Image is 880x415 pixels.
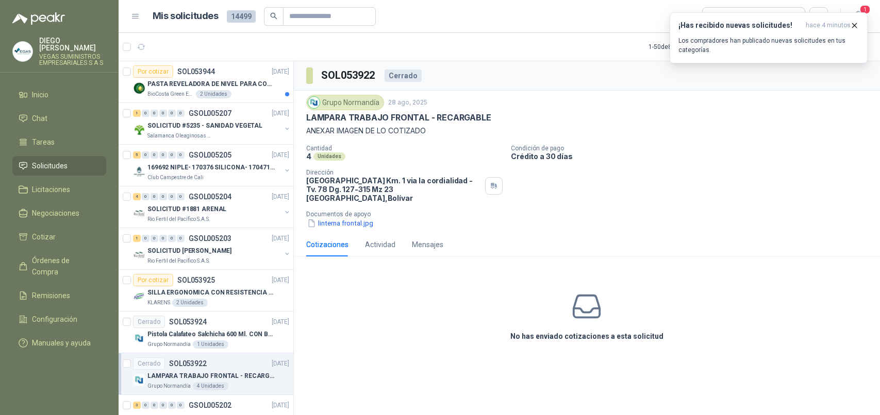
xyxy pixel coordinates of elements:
a: CerradoSOL053922[DATE] Company LogoLAMPARA TRABAJO FRONTAL - RECARGABLEGrupo Normandía4 Unidades [119,353,293,395]
div: 0 [168,110,176,117]
a: Remisiones [12,286,106,305]
button: linterna frontal.jpg [306,218,374,229]
a: Configuración [12,309,106,329]
h3: No has enviado cotizaciones a esta solicitud [510,331,663,342]
span: 14499 [227,10,256,23]
a: Solicitudes [12,156,106,176]
span: Solicitudes [32,160,68,171]
span: Remisiones [32,290,70,301]
p: [DATE] [272,192,289,202]
p: Grupo Normandía [147,382,191,390]
a: Por cotizarSOL053944[DATE] Company LogoPASTA REVELADORA DE NIVEL PARA COMBUSTIBLES/ACEITES DE COL... [119,61,293,103]
div: Unidades [313,152,345,161]
a: 5 0 0 0 0 0 GSOL005205[DATE] Company Logo169692 NIPLE- 170376 SILICONA- 170471 VALVULA REGClub Ca... [133,149,291,182]
p: Cantidad [306,145,503,152]
div: 0 [168,402,176,409]
div: 0 [151,402,158,409]
div: 1 [133,235,141,242]
div: 0 [142,193,150,200]
a: Licitaciones [12,180,106,199]
span: Licitaciones [32,184,70,195]
div: 0 [177,235,185,242]
span: search [270,12,277,20]
div: 2 Unidades [196,90,231,98]
div: 1 [133,110,141,117]
p: LAMPARA TRABAJO FRONTAL - RECARGABLE [306,112,491,123]
p: 169692 NIPLE- 170376 SILICONA- 170471 VALVULA REG [147,163,276,172]
p: Crédito a 30 días [511,152,876,161]
p: GSOL005204 [189,193,231,200]
p: [DATE] [272,150,289,160]
div: 0 [177,110,185,117]
p: GSOL005205 [189,151,231,159]
p: [DATE] [272,401,289,410]
div: 0 [142,235,150,242]
p: GSOL005203 [189,235,231,242]
p: Dirección [306,169,481,176]
span: Cotizar [32,231,56,243]
p: SOL053925 [177,276,215,284]
div: 0 [168,193,176,200]
p: [DATE] [272,234,289,244]
a: Cotizar [12,227,106,247]
a: Inicio [12,85,106,105]
a: Chat [12,109,106,128]
div: Actividad [365,239,395,250]
img: Company Logo [133,165,145,178]
img: Company Logo [13,42,32,61]
h3: SOL053922 [321,67,376,83]
p: Pistola Calafateo Salchicha 600 Ml. CON BOQUILLA [147,330,276,339]
a: 1 0 0 0 0 0 GSOL005203[DATE] Company LogoSOLICITUD [PERSON_NAME]Rio Fertil del Pacífico S.A.S. [133,232,291,265]
p: Salamanca Oleaginosas SAS [147,132,212,140]
img: Logo peakr [12,12,65,25]
p: LAMPARA TRABAJO FRONTAL - RECARGABLE [147,371,276,381]
p: VEGAS SUMINISTROS EMPRESARIALES S A S [39,54,106,66]
p: Club Campestre de Cali [147,174,204,182]
div: 0 [142,402,150,409]
p: Rio Fertil del Pacífico S.A.S. [147,215,210,223]
span: hace 4 minutos [806,21,851,30]
div: 0 [168,235,176,242]
p: SOLICITUD #5235 - SANIDAD VEGETAL [147,121,262,131]
a: Negociaciones [12,203,106,223]
div: 0 [159,110,167,117]
div: 3 [133,402,141,409]
div: Por cotizar [133,274,173,286]
div: 4 [133,193,141,200]
div: Cotizaciones [306,239,348,250]
span: 1 [859,5,871,14]
p: Rio Fertil del Pacífico S.A.S. [147,257,210,265]
p: [GEOGRAPHIC_DATA] Km. 1 via la cordialidad - Tv. 78 Dg. 127-315 Mz 23 [GEOGRAPHIC_DATA] , Bolívar [306,176,481,202]
img: Company Logo [308,97,320,108]
div: 4 Unidades [193,382,228,390]
p: SOL053924 [169,318,207,325]
p: SOLICITUD [PERSON_NAME] [147,246,231,256]
p: PASTA REVELADORA DE NIVEL PARA COMBUSTIBLES/ACEITES DE COLOR ROSADA marca kolor kut [147,79,276,89]
div: 1 - 50 de 8911 [649,39,716,55]
a: Tareas [12,132,106,152]
a: Por cotizarSOL053925[DATE] Company LogoSILLA ERGONOMICA CON RESISTENCIA A 150KGKLARENS2 Unidades [119,270,293,312]
h3: ¡Has recibido nuevas solicitudes! [678,21,802,30]
div: Grupo Normandía [306,95,384,110]
p: GSOL005207 [189,110,231,117]
div: 0 [159,193,167,200]
span: Tareas [32,136,55,148]
div: Mensajes [412,239,443,250]
span: Inicio [32,89,48,100]
div: 0 [151,151,158,159]
img: Company Logo [133,82,145,94]
div: Cerrado [385,70,422,82]
div: 5 [133,151,141,159]
div: 0 [151,110,158,117]
img: Company Logo [133,374,145,386]
div: Cerrado [133,316,165,328]
div: 0 [159,402,167,409]
p: [DATE] [272,359,289,369]
p: Documentos de apoyo [306,211,876,218]
p: SILLA ERGONOMICA CON RESISTENCIA A 150KG [147,288,276,298]
span: Negociaciones [32,207,79,219]
span: Órdenes de Compra [32,255,96,278]
div: 0 [159,235,167,242]
p: SOLICITUD #1881 ARENAL [147,204,226,214]
button: ¡Has recibido nuevas solicitudes!hace 4 minutos Los compradores han publicado nuevas solicitudes ... [670,12,868,63]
